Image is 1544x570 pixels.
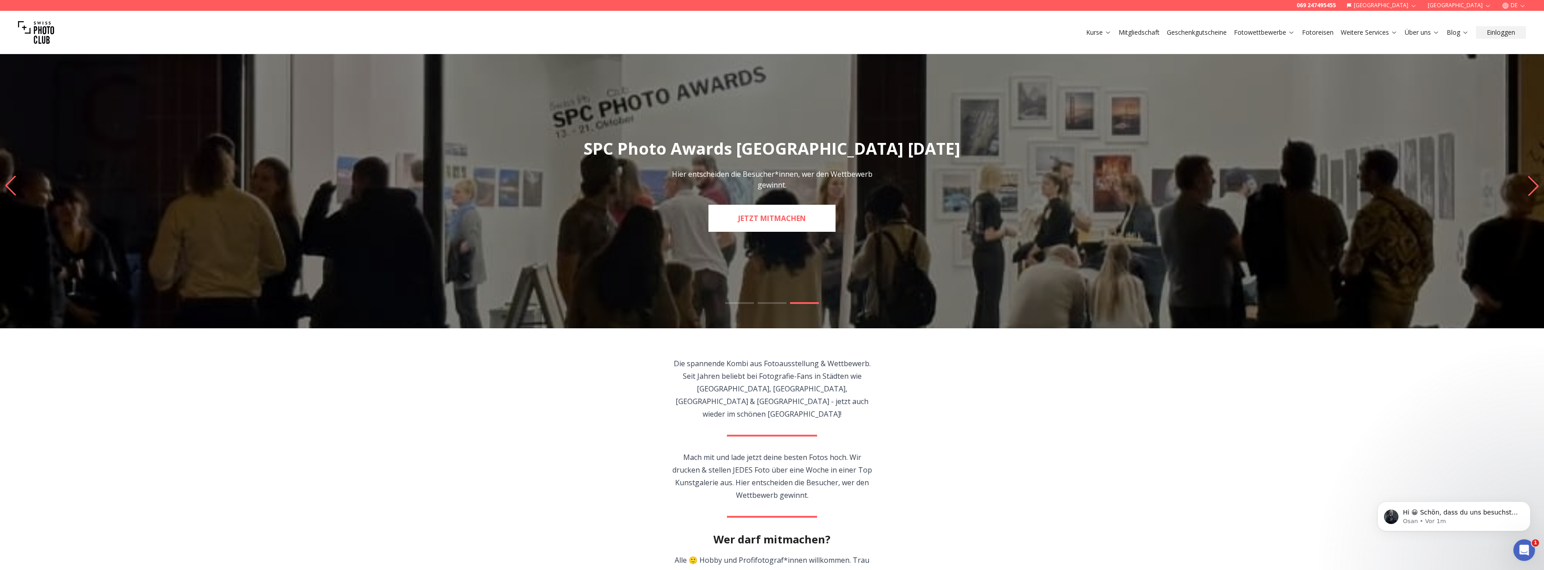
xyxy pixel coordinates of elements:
[1341,28,1398,37] a: Weitere Services
[1083,26,1115,39] button: Kurse
[708,205,836,232] a: JETZT MITMACHEN
[1513,539,1535,561] iframe: Intercom live chat
[669,451,875,501] p: Mach mit und lade jetzt deine besten Fotos hoch. Wir drucken & stellen JEDES Foto über eine Woche...
[1167,28,1227,37] a: Geschenkgutscheine
[1163,26,1230,39] button: Geschenkgutscheine
[1447,28,1469,37] a: Blog
[18,14,54,51] img: Swiss photo club
[671,169,873,190] p: Hier entscheiden die Besucher*innen, wer den Wettbewerb gewinnt.
[1115,26,1163,39] button: Mitgliedschaft
[1302,28,1334,37] a: Fotoreisen
[1337,26,1401,39] button: Weitere Services
[1401,26,1443,39] button: Über uns
[1405,28,1439,37] a: Über uns
[1364,483,1544,546] iframe: Intercom notifications Nachricht
[1476,26,1526,39] button: Einloggen
[669,357,875,420] p: Die spannende Kombi aus Fotoausstellung & Wettbewerb. Seit Jahren beliebt bei Fotografie-Fans in ...
[1234,28,1295,37] a: Fotowettbewerbe
[1119,28,1160,37] a: Mitgliedschaft
[1086,28,1111,37] a: Kurse
[1230,26,1298,39] button: Fotowettbewerbe
[1297,2,1336,9] a: 069 247495455
[1443,26,1472,39] button: Blog
[713,532,831,547] h2: Wer darf mitmachen?
[1298,26,1337,39] button: Fotoreisen
[1532,539,1539,547] span: 1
